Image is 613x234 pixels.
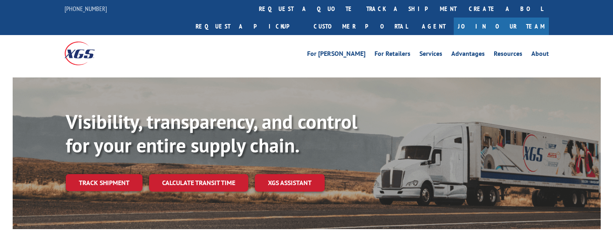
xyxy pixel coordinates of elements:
b: Visibility, transparency, and control for your entire supply chain. [66,109,357,158]
a: [PHONE_NUMBER] [65,4,107,13]
a: Resources [494,51,522,60]
a: Advantages [451,51,485,60]
a: XGS ASSISTANT [255,174,325,192]
a: Customer Portal [308,18,414,35]
a: Calculate transit time [149,174,248,192]
a: For [PERSON_NAME] [307,51,366,60]
a: Join Our Team [454,18,549,35]
a: Agent [414,18,454,35]
a: Services [419,51,442,60]
a: Track shipment [66,174,143,191]
a: For Retailers [374,51,410,60]
a: About [531,51,549,60]
a: Request a pickup [189,18,308,35]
